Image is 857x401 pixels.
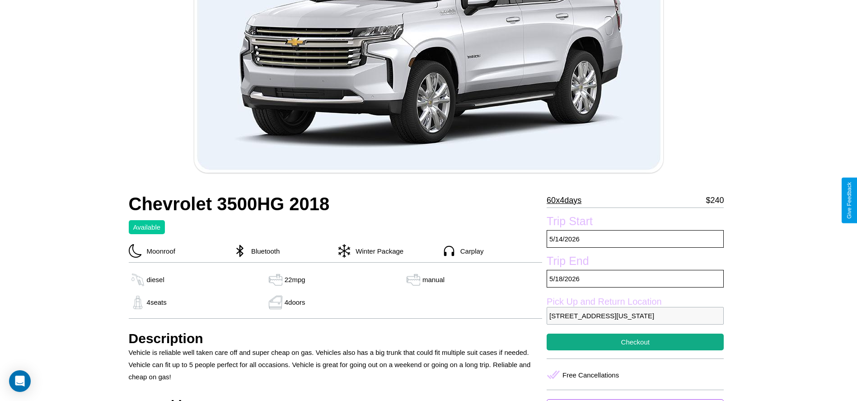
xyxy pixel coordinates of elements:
[547,297,724,307] label: Pick Up and Return Location
[547,270,724,288] p: 5 / 18 / 2026
[547,230,724,248] p: 5 / 14 / 2026
[285,274,305,286] p: 22 mpg
[129,331,543,346] h3: Description
[267,273,285,287] img: gas
[846,182,852,219] div: Give Feedback
[547,255,724,270] label: Trip End
[547,334,724,350] button: Checkout
[404,273,422,287] img: gas
[147,296,167,308] p: 4 seats
[129,194,543,214] h2: Chevrolet 3500HG 2018
[9,370,31,392] div: Open Intercom Messenger
[133,221,161,233] p: Available
[706,193,724,208] p: $ 240
[129,273,147,287] img: gas
[129,346,543,383] p: Vehicle is reliable well taken care off and super cheap on gas. Vehicles also has a big trunk tha...
[147,274,164,286] p: diesel
[351,245,403,257] p: Winter Package
[267,296,285,309] img: gas
[142,245,175,257] p: Moonroof
[129,296,147,309] img: gas
[547,215,724,230] label: Trip Start
[562,369,619,381] p: Free Cancellations
[547,193,581,208] p: 60 x 4 days
[456,245,484,257] p: Carplay
[247,245,280,257] p: Bluetooth
[422,274,445,286] p: manual
[285,296,305,308] p: 4 doors
[547,307,724,325] p: [STREET_ADDRESS][US_STATE]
